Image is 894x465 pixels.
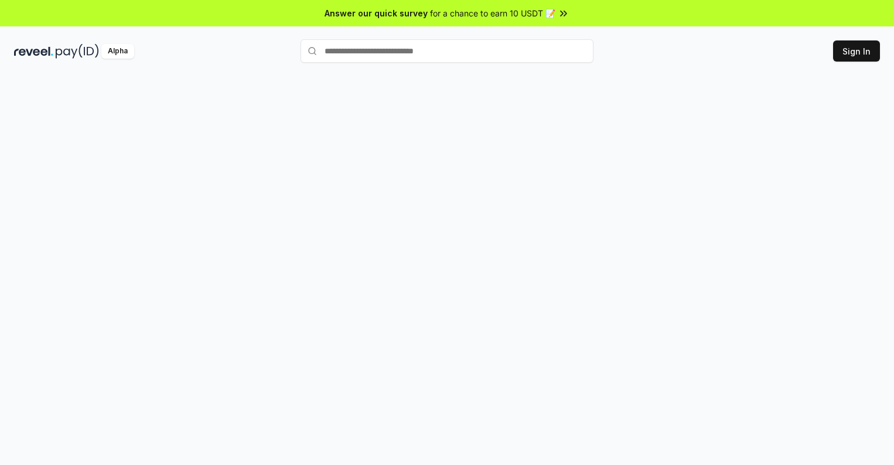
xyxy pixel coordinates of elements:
[14,44,53,59] img: reveel_dark
[325,7,428,19] span: Answer our quick survey
[430,7,555,19] span: for a chance to earn 10 USDT 📝
[833,40,880,62] button: Sign In
[56,44,99,59] img: pay_id
[101,44,134,59] div: Alpha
